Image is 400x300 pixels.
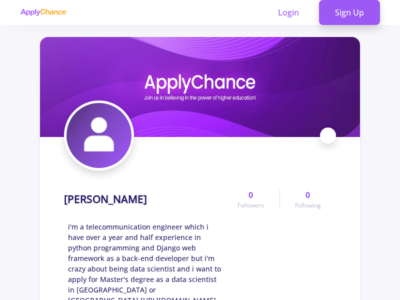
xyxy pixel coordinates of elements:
[64,193,147,205] h1: [PERSON_NAME]
[279,189,336,210] a: 0Following
[305,189,310,201] span: 0
[222,189,279,210] a: 0Followers
[40,37,360,137] img: Arash Mohtaramicover image
[237,201,264,210] span: Followers
[66,103,131,168] img: Arash Mohtaramiavatar
[248,189,253,201] span: 0
[295,201,321,210] span: Following
[20,8,66,16] img: applychance logo text only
